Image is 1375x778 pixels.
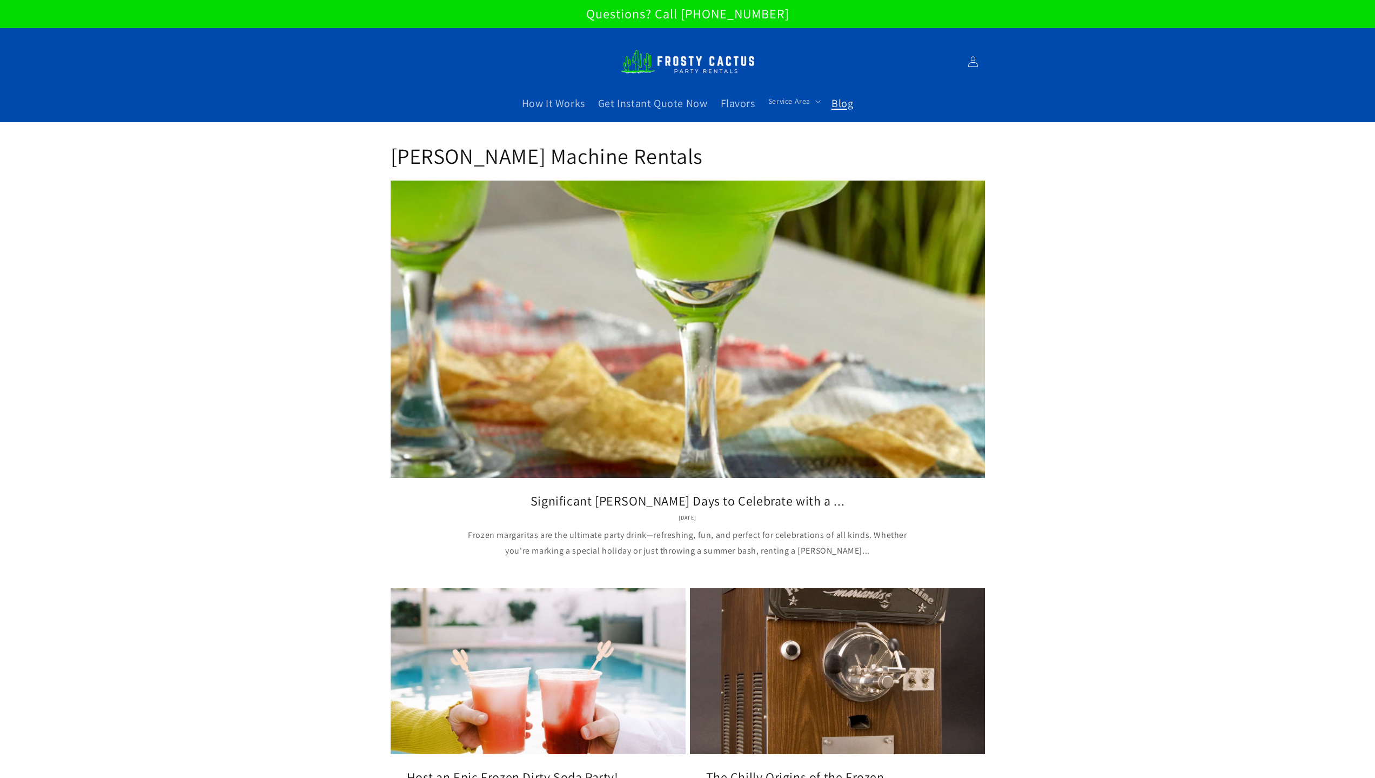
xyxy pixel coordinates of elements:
a: Blog [825,90,860,117]
span: Service Area [768,96,810,106]
h1: [PERSON_NAME] Machine Rentals [391,142,985,170]
span: How It Works [522,96,585,110]
span: Flavors [721,96,755,110]
span: Blog [831,96,853,110]
a: Flavors [714,90,762,117]
a: Significant [PERSON_NAME] Days to Celebrate with a ... [407,493,969,509]
summary: Service Area [762,90,825,112]
img: Frosty Cactus Margarita machine rentals Slushy machine rentals dirt soda dirty slushies [620,43,755,80]
a: Get Instant Quote Now [592,90,714,117]
span: Get Instant Quote Now [598,96,708,110]
a: How It Works [515,90,592,117]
